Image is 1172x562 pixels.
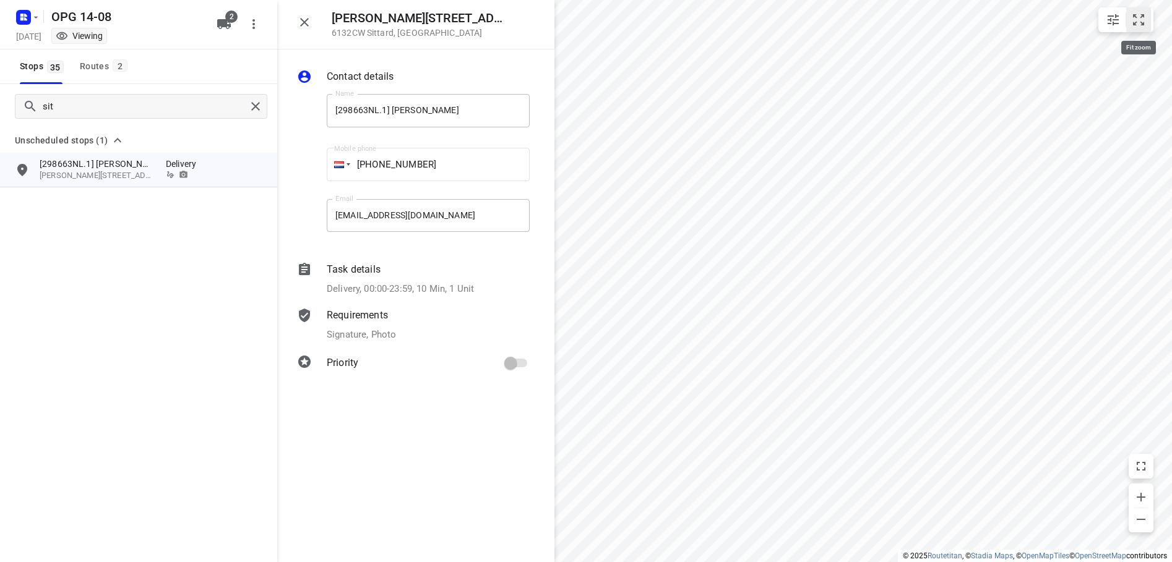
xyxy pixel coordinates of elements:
span: 2 [225,11,238,23]
button: Close [292,10,317,35]
div: Viewing [56,30,103,42]
span: 2 [113,59,127,72]
p: 6132CW Sittard , [GEOGRAPHIC_DATA] [332,28,505,38]
a: Stadia Maps [971,551,1013,560]
p: Task details [327,262,381,277]
p: Contact details [327,69,394,84]
a: OpenStreetMap [1075,551,1126,560]
button: Map settings [1101,7,1126,32]
button: More [241,12,266,36]
p: Delivery [166,158,203,170]
span: 35 [47,61,64,73]
h5: [PERSON_NAME][STREET_ADDRESS] [332,11,505,25]
a: Routetitan [928,551,962,560]
button: 2 [212,12,236,36]
div: Task detailsDelivery, 00:00-23:59, 10 Min, 1 Unit [297,262,530,296]
span: Stops [20,59,67,74]
span: Unscheduled stops (1) [15,133,108,148]
p: Requirements [327,308,388,323]
a: OpenMapTiles [1022,551,1069,560]
label: Mobile phone [334,145,376,152]
div: Contact details [297,69,530,87]
div: RequirementsSignature, Photo [297,308,530,342]
button: Unscheduled stops (1) [10,133,127,148]
input: 1 (702) 123-4567 [327,148,530,181]
li: © 2025 , © , © © contributors [903,551,1167,560]
div: Netherlands: + 31 [327,148,350,181]
p: [298663NL.1] [PERSON_NAME] [40,158,153,170]
p: Delivery, 00:00-23:59, 10 Min, 1 Unit [327,282,474,296]
p: Signature, Photo [327,328,396,342]
div: Routes [80,59,131,74]
p: Felix Ruttenlaan 71, 6132CW, Sittard, NL [40,170,153,182]
p: Priority [327,356,358,370]
input: Search stops [43,97,246,116]
div: small contained button group [1098,7,1153,32]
